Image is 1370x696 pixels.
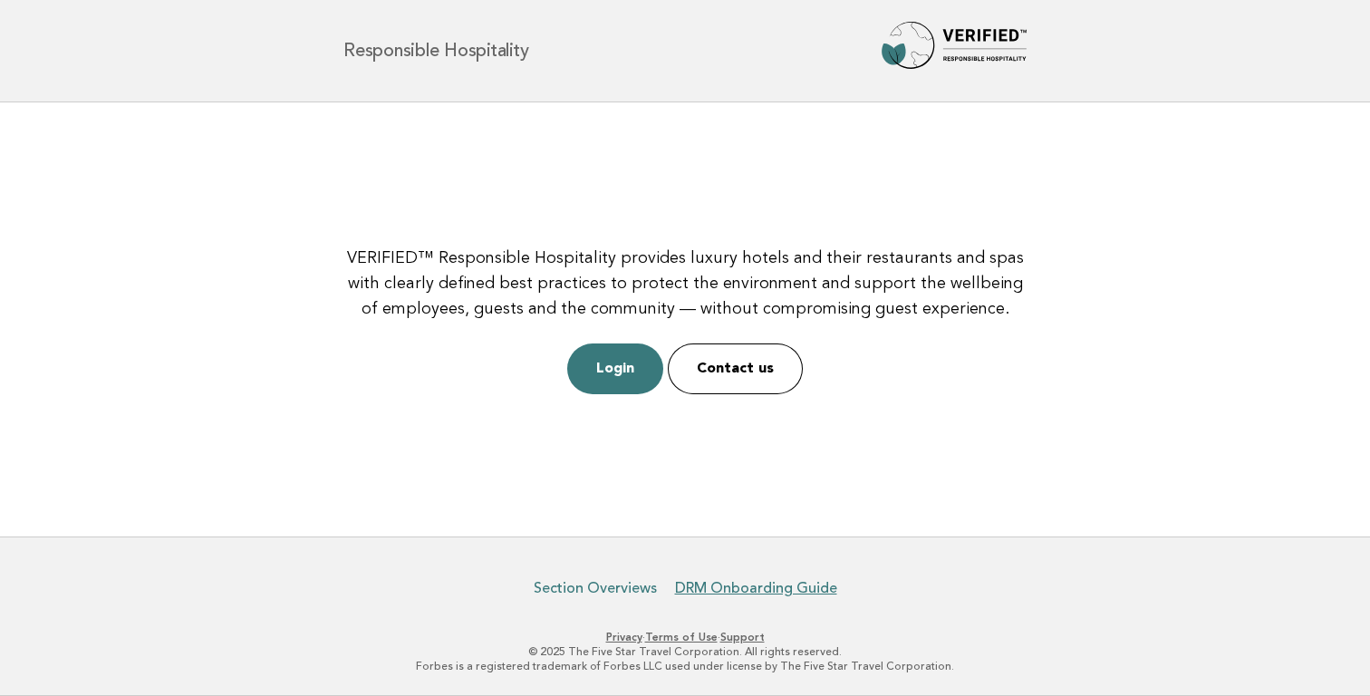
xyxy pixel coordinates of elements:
[882,22,1027,80] img: Forbes Travel Guide
[343,42,528,60] h1: Responsible Hospitality
[130,659,1240,673] p: Forbes is a registered trademark of Forbes LLC used under license by The Five Star Travel Corpora...
[340,246,1030,322] p: VERIFIED™ Responsible Hospitality provides luxury hotels and their restaurants and spas with clea...
[130,630,1240,644] p: · ·
[130,644,1240,659] p: © 2025 The Five Star Travel Corporation. All rights reserved.
[720,631,765,643] a: Support
[567,343,663,394] a: Login
[668,343,803,394] a: Contact us
[606,631,642,643] a: Privacy
[675,579,837,597] a: DRM Onboarding Guide
[645,631,718,643] a: Terms of Use
[534,579,657,597] a: Section Overviews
